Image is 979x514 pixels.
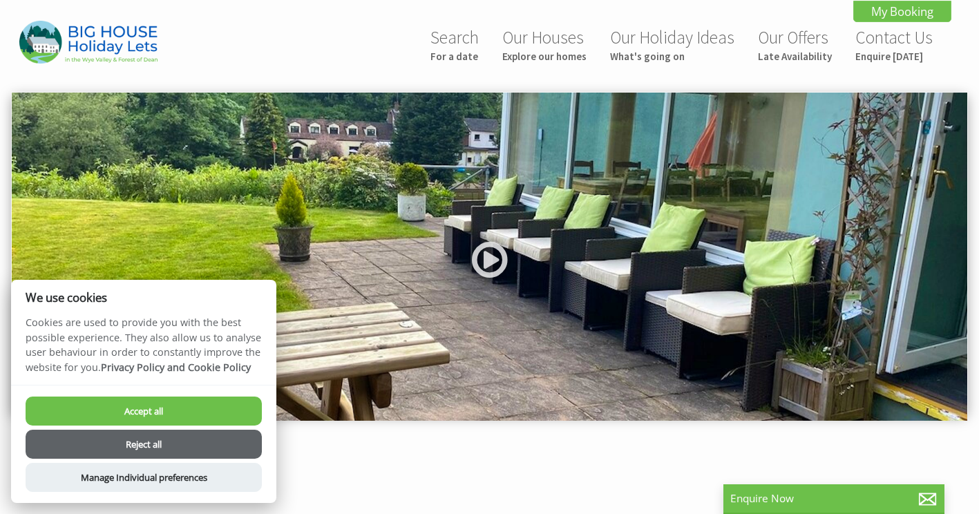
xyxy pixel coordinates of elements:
[730,491,938,506] p: Enquire Now
[11,315,276,385] p: Cookies are used to provide you with the best possible experience. They also allow us to analyse ...
[758,26,832,63] a: Our OffersLate Availability
[11,291,276,304] h2: We use cookies
[26,463,262,492] button: Manage Individual preferences
[26,397,262,426] button: Accept all
[610,50,734,63] small: What's going on
[855,26,933,63] a: Contact UsEnquire [DATE]
[758,50,832,63] small: Late Availability
[19,21,158,63] img: Big House Holiday Lets
[430,50,479,63] small: For a date
[101,361,251,374] a: Privacy Policy and Cookie Policy
[26,430,262,459] button: Reject all
[502,26,587,63] a: Our HousesExplore our homes
[853,1,951,22] a: My Booking
[430,26,479,63] a: SearchFor a date
[855,50,933,63] small: Enquire [DATE]
[610,26,734,63] a: Our Holiday IdeasWhat's going on
[502,50,587,63] small: Explore our homes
